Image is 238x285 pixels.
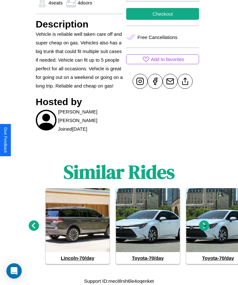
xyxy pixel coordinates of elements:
a: Lincoln-70/day [46,188,110,264]
p: Vehicle is reliable well taken care off and super cheap on gas. Vehicles also has a big trunk tha... [36,30,123,90]
p: Add to favorites [151,55,184,64]
div: Open Intercom Messenger [6,263,22,279]
a: Toyota-70/day [116,188,180,264]
h1: Similar Rides [64,159,175,185]
p: Joined [DATE] [58,125,87,133]
h3: Hosted by [36,96,123,107]
button: Checkout [126,8,199,20]
button: Add to favorites [126,54,199,64]
p: [PERSON_NAME] [PERSON_NAME] [58,107,123,125]
h3: Description [36,19,123,30]
div: Give Feedback [3,127,8,153]
h4: Toyota - 70 /day [116,252,180,264]
h4: Lincoln - 70 /day [46,252,110,264]
p: Free Cancellations [137,33,177,42]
